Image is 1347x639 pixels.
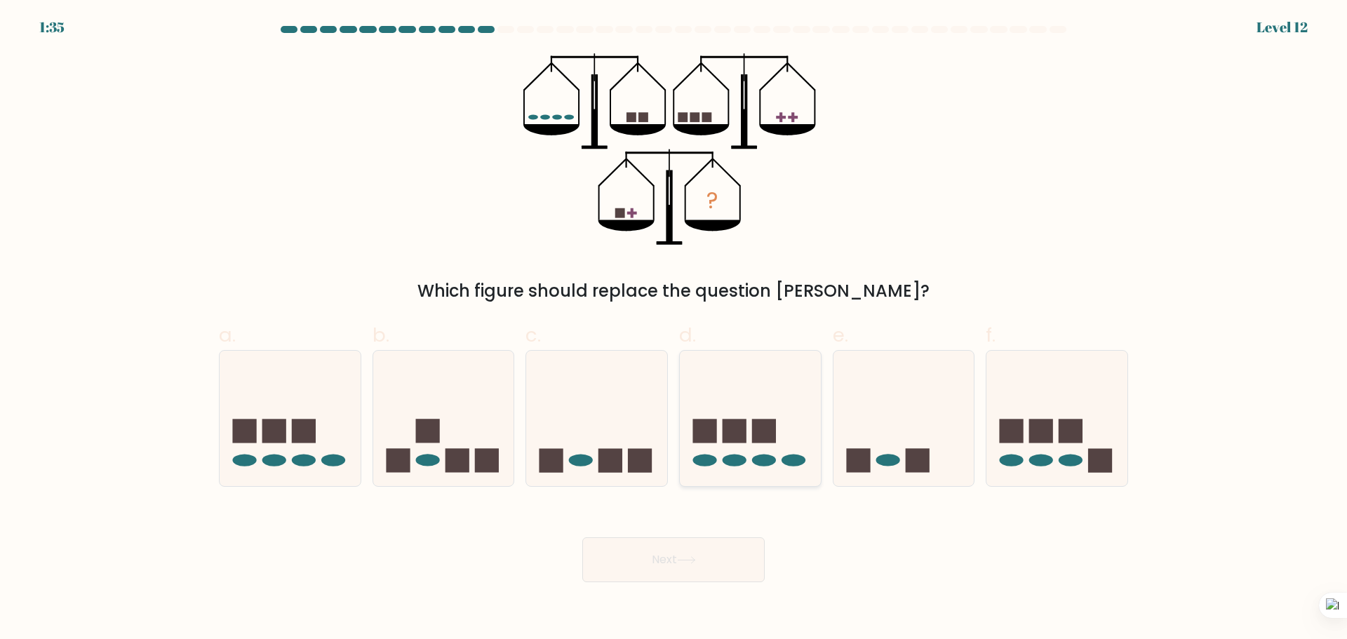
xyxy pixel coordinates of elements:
[227,278,1120,304] div: Which figure should replace the question [PERSON_NAME]?
[707,184,719,216] tspan: ?
[679,321,696,349] span: d.
[582,537,765,582] button: Next
[525,321,541,349] span: c.
[986,321,996,349] span: f.
[1256,17,1308,38] div: Level 12
[833,321,848,349] span: e.
[219,321,236,349] span: a.
[39,17,65,38] div: 1:35
[373,321,389,349] span: b.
